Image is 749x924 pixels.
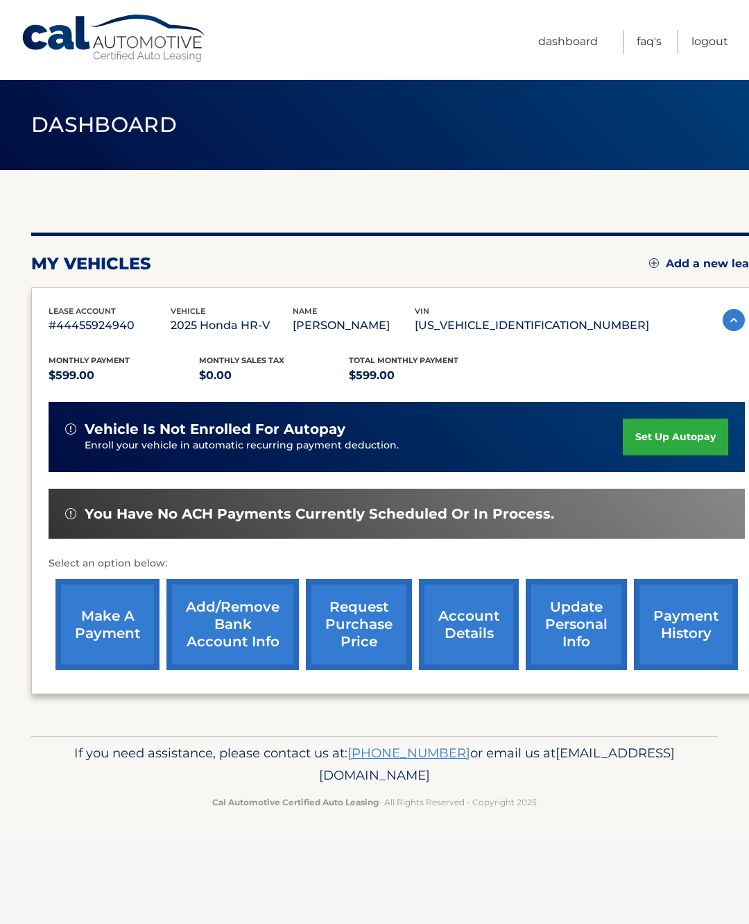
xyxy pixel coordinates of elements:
[538,30,598,54] a: Dashboard
[349,355,458,365] span: Total Monthly Payment
[415,316,649,335] p: [US_VEHICLE_IDENTIFICATION_NUMBER]
[49,555,745,572] p: Select an option below:
[199,355,284,365] span: Monthly sales Tax
[415,306,429,316] span: vin
[166,579,299,670] a: Add/Remove bank account info
[31,253,151,274] h2: my vehicles
[52,742,697,787] p: If you need assistance, please contact us at: or email us at
[293,316,415,335] p: [PERSON_NAME]
[212,797,379,807] strong: Cal Automotive Certified Auto Leasing
[347,745,470,761] a: [PHONE_NUMBER]
[293,306,317,316] span: name
[49,306,116,316] span: lease account
[649,258,659,268] img: add.svg
[85,421,345,438] span: vehicle is not enrolled for autopay
[49,366,199,385] p: $599.00
[65,508,76,519] img: alert-white.svg
[349,366,499,385] p: $599.00
[637,30,662,54] a: FAQ's
[21,14,208,63] a: Cal Automotive
[52,795,697,809] p: - All Rights Reserved - Copyright 2025
[85,438,623,453] p: Enroll your vehicle in automatic recurring payment deduction.
[55,579,160,670] a: make a payment
[623,419,728,455] a: set up autopay
[85,505,554,523] span: You have no ACH payments currently scheduled or in process.
[171,316,293,335] p: 2025 Honda HR-V
[723,309,745,331] img: accordion-active.svg
[319,745,675,783] span: [EMAIL_ADDRESS][DOMAIN_NAME]
[49,316,171,335] p: #44455924940
[419,579,519,670] a: account details
[31,112,177,137] span: Dashboard
[199,366,350,385] p: $0.00
[526,579,627,670] a: update personal info
[634,579,738,670] a: payment history
[49,355,130,365] span: Monthly Payment
[691,30,728,54] a: Logout
[306,579,412,670] a: request purchase price
[171,306,205,316] span: vehicle
[65,423,76,435] img: alert-white.svg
